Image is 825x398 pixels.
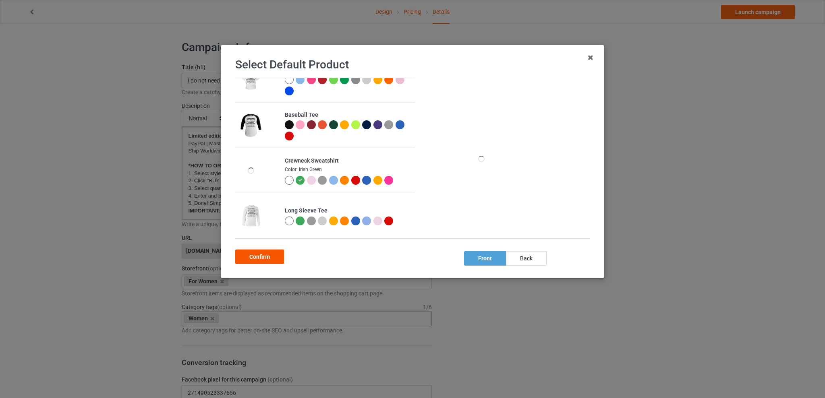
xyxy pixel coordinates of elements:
[464,251,506,266] div: front
[384,120,393,129] img: heather_texture.png
[285,157,411,165] div: Crewneck Sweatshirt
[285,166,411,173] div: Color: Irish Green
[285,111,411,119] div: Baseball Tee
[285,207,411,215] div: Long Sleeve Tee
[506,251,547,266] div: back
[351,75,360,84] img: heather_texture.png
[235,250,284,264] div: Confirm
[235,58,590,72] h1: Select Default Product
